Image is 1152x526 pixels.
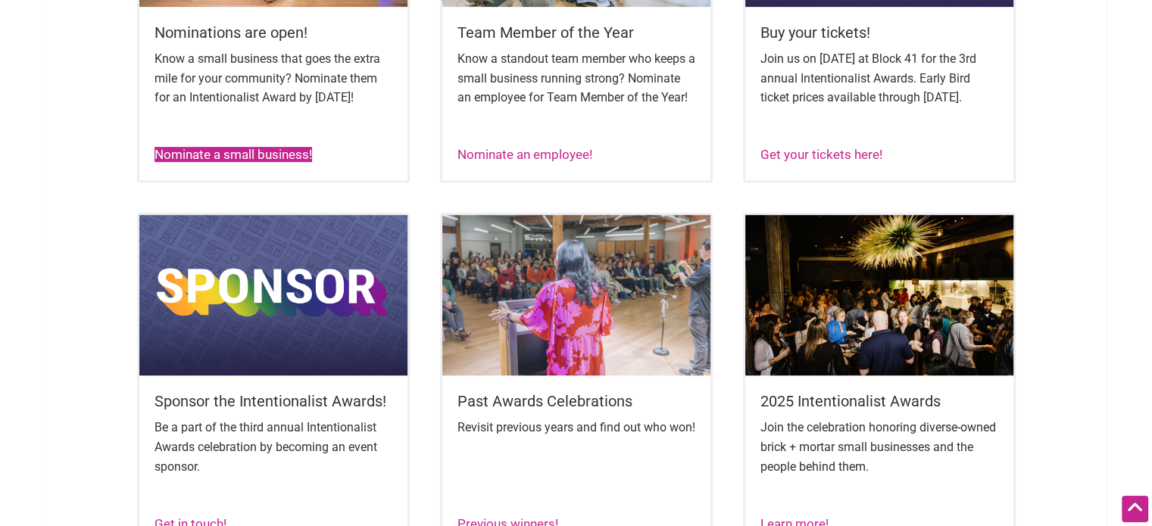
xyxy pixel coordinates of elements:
[457,22,695,43] h5: Team Member of the Year
[155,49,392,107] p: Know a small business that goes the extra mile for your community? Nominate them for an Intention...
[760,147,882,162] a: Get your tickets here!
[155,418,392,476] p: Be a part of the third annual Intentionalist Awards celebration by becoming an event sponsor.
[760,22,998,43] h5: Buy your tickets!
[760,49,998,107] p: Join us on [DATE] at Block 41 for the 3rd annual Intentionalist Awards. Early Bird ticket prices ...
[1122,496,1148,522] div: Scroll Back to Top
[155,22,392,43] h5: Nominations are open!
[457,418,695,437] p: Revisit previous years and find out who won!
[155,391,392,412] h5: Sponsor the Intentionalist Awards!
[760,391,998,412] h5: 2025 Intentionalist Awards
[760,418,998,476] p: Join the celebration honoring diverse-owned brick + mortar small businesses and the people behind...
[457,147,592,162] a: Nominate an employee!
[457,391,695,412] h5: Past Awards Celebrations
[457,49,695,107] p: Know a standout team member who keeps a small business running strong? Nominate an employee for T...
[155,147,312,162] a: Nominate a small business!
